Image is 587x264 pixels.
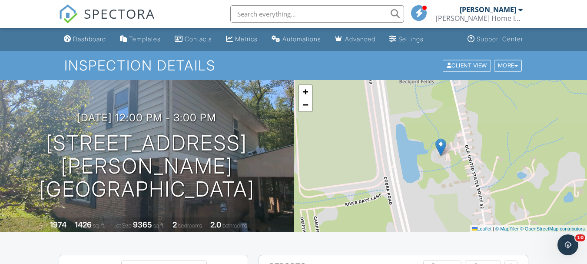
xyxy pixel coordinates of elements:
a: Templates [116,31,164,47]
h1: Inspection Details [64,58,523,73]
span: 10 [575,234,585,241]
span: bathrooms [222,222,247,229]
div: 1426 [75,220,92,229]
div: 9365 [133,220,152,229]
img: Marker [435,138,446,156]
span: sq.ft. [153,222,164,229]
a: SPECTORA [59,12,155,30]
input: Search everything... [230,5,404,23]
div: Automations [282,35,321,43]
div: Templates [129,35,161,43]
span: sq. ft. [93,222,105,229]
div: Advanced [345,35,375,43]
div: Client View [443,60,491,71]
a: Zoom out [299,98,312,111]
a: Leaflet [472,226,491,231]
a: Settings [386,31,427,47]
div: Metrics [235,35,258,43]
h1: [STREET_ADDRESS][PERSON_NAME] [GEOGRAPHIC_DATA] [14,132,280,201]
span: + [302,86,308,97]
a: Zoom in [299,85,312,98]
h3: [DATE] 12:00 pm - 3:00 pm [77,112,216,124]
a: Client View [442,62,493,68]
a: Metrics [222,31,261,47]
span: Lot Size [113,222,132,229]
div: [PERSON_NAME] [460,5,516,14]
div: More [494,60,522,71]
span: bedrooms [178,222,202,229]
div: 2 [172,220,177,229]
a: © MapTiler [495,226,519,231]
a: Contacts [171,31,216,47]
a: Advanced [332,31,379,47]
iframe: Intercom live chat [557,234,578,255]
div: Dashboard [73,35,106,43]
div: Support Center [477,35,523,43]
div: Gerard Home Inspection [436,14,523,23]
a: Dashboard [60,31,109,47]
img: The Best Home Inspection Software - Spectora [59,4,78,23]
a: © OpenStreetMap contributors [520,226,585,231]
a: Support Center [464,31,527,47]
span: SPECTORA [84,4,155,23]
div: Contacts [185,35,212,43]
div: 2.0 [210,220,221,229]
span: | [493,226,494,231]
div: Settings [398,35,424,43]
a: Automations (Basic) [268,31,325,47]
span: Built [39,222,49,229]
div: 1974 [50,220,66,229]
span: − [302,99,308,110]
